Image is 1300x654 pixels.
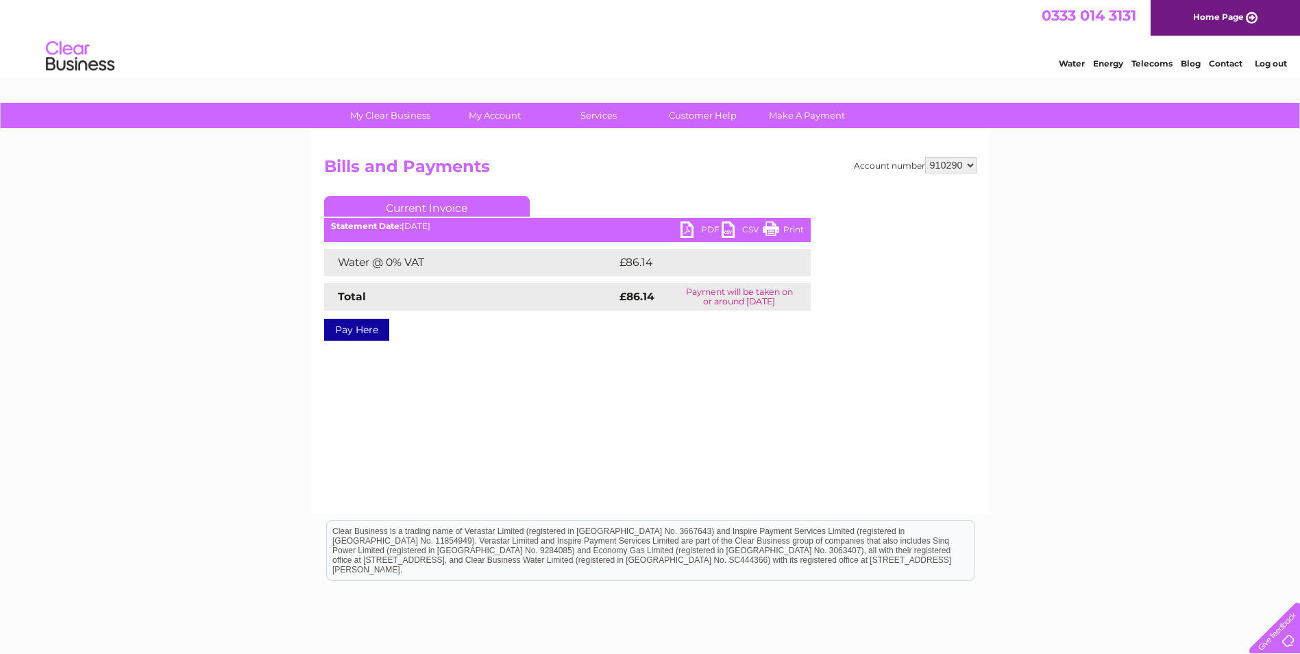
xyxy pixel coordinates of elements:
a: CSV [722,221,763,241]
a: Pay Here [324,319,389,341]
a: Blog [1181,58,1201,69]
a: Water [1059,58,1085,69]
a: My Account [438,103,551,128]
a: Log out [1255,58,1287,69]
div: [DATE] [324,221,811,231]
a: Energy [1093,58,1123,69]
h2: Bills and Payments [324,157,977,183]
a: PDF [680,221,722,241]
a: Current Invoice [324,196,530,217]
strong: Total [338,290,366,303]
a: Make A Payment [750,103,863,128]
a: Contact [1209,58,1242,69]
a: 0333 014 3131 [1042,7,1136,24]
div: Clear Business is a trading name of Verastar Limited (registered in [GEOGRAPHIC_DATA] No. 3667643... [327,8,974,66]
a: My Clear Business [334,103,447,128]
img: logo.png [45,36,115,77]
a: Telecoms [1131,58,1173,69]
div: Account number [854,157,977,173]
b: Statement Date: [331,221,402,231]
a: Customer Help [646,103,759,128]
td: £86.14 [616,249,782,276]
td: Water @ 0% VAT [324,249,616,276]
a: Print [763,221,804,241]
td: Payment will be taken on or around [DATE] [668,283,811,311]
strong: £86.14 [620,290,654,303]
a: Services [542,103,655,128]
